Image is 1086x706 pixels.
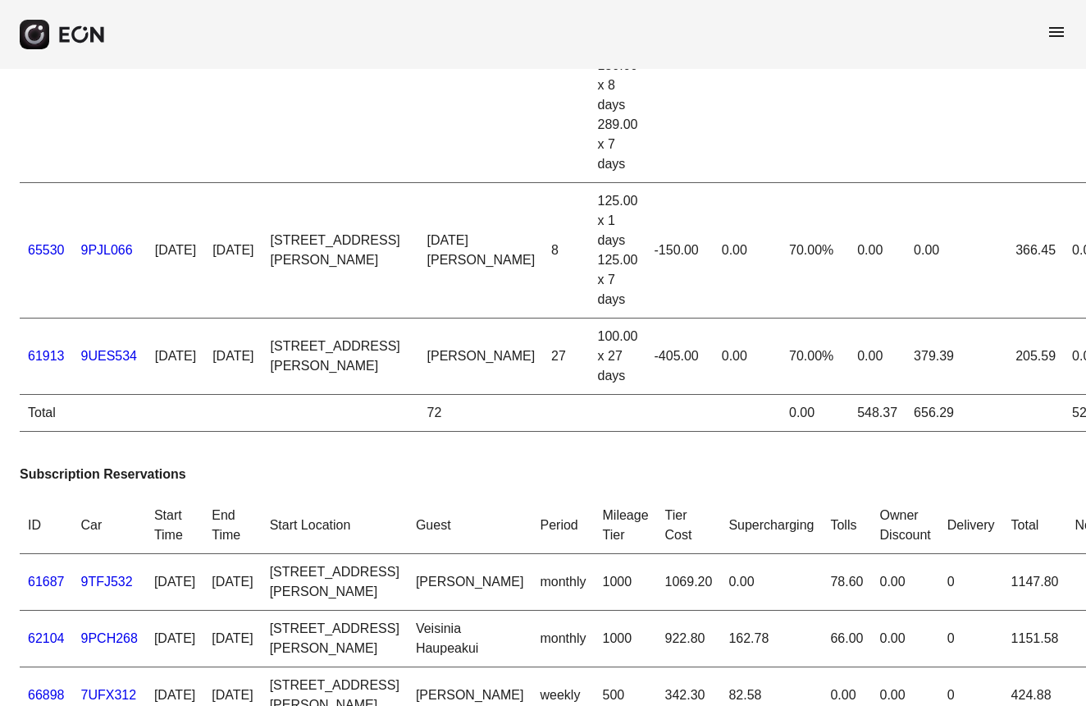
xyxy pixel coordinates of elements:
th: Car [73,497,146,554]
th: Delivery [939,497,1003,554]
a: 66898 [28,688,65,702]
th: End Time [203,497,261,554]
td: 1000 [595,611,657,667]
th: Tier Cost [657,497,721,554]
td: 0.00 [906,183,1007,319]
td: 0.00 [849,319,906,395]
h3: Subscription Reservations [20,465,1066,484]
td: 70.00% [781,183,849,319]
td: [DATE] [203,611,261,667]
td: 0.00 [872,554,939,611]
a: 61687 [28,575,65,589]
td: 70.00% [781,319,849,395]
td: 78.60 [822,554,871,611]
td: 205.59 [1007,319,1064,395]
td: Veisinia Haupeakui [408,611,532,667]
a: 9PCH268 [81,631,138,645]
a: 65530 [28,243,65,257]
td: 0 [939,554,1003,611]
th: Guest [408,497,532,554]
td: [STREET_ADDRESS][PERSON_NAME] [262,554,408,611]
th: Period [532,497,594,554]
th: Owner Discount [872,497,939,554]
td: 0 [939,611,1003,667]
td: [DATE][PERSON_NAME] [419,183,544,319]
th: Start Time [146,497,203,554]
td: [DATE] [146,611,203,667]
td: [DATE] [147,319,204,395]
td: 0.00 [720,554,822,611]
td: 656.29 [906,395,1007,432]
td: 1000 [595,554,657,611]
td: 366.45 [1007,183,1064,319]
a: 9UES534 [81,349,138,363]
td: 0.00 [849,183,906,319]
td: 27 [543,319,589,395]
td: [STREET_ADDRESS][PERSON_NAME] [262,611,408,667]
a: 9PJL066 [81,243,133,257]
a: 62104 [28,631,65,645]
td: 0.00 [781,395,849,432]
div: 150.00 x 8 days [598,56,638,115]
div: 125.00 x 1 days [598,191,638,250]
th: Total [1003,497,1067,554]
td: [DATE] [146,554,203,611]
td: 922.80 [657,611,721,667]
td: 0.00 [714,319,781,395]
td: 548.37 [849,395,906,432]
td: 1069.20 [657,554,721,611]
td: 0.00 [872,611,939,667]
td: 1147.80 [1003,554,1067,611]
a: 7UFX312 [81,688,137,702]
td: [PERSON_NAME] [419,319,544,395]
span: menu [1047,22,1066,42]
td: [PERSON_NAME] [408,554,532,611]
a: 61913 [28,349,65,363]
td: 162.78 [720,611,822,667]
td: 0.00 [714,183,781,319]
td: monthly [532,554,594,611]
td: [STREET_ADDRESS][PERSON_NAME] [262,319,419,395]
div: 289.00 x 7 days [598,115,638,174]
td: [STREET_ADDRESS][PERSON_NAME] [262,183,419,319]
a: 9TFJ532 [81,575,133,589]
div: 100.00 x 27 days [598,327,638,386]
td: Total [20,395,73,432]
th: Mileage Tier [595,497,657,554]
td: 1151.58 [1003,611,1067,667]
td: 72 [419,395,544,432]
td: 379.39 [906,319,1007,395]
th: Tolls [822,497,871,554]
th: Start Location [262,497,408,554]
th: ID [20,497,73,554]
td: -405.00 [646,319,714,395]
td: 66.00 [822,611,871,667]
div: 125.00 x 7 days [598,250,638,309]
td: [DATE] [204,183,262,319]
td: 8 [543,183,589,319]
td: [DATE] [147,183,204,319]
td: monthly [532,611,594,667]
td: -150.00 [646,183,714,319]
th: Supercharging [720,497,822,554]
td: [DATE] [203,554,261,611]
td: [DATE] [204,319,262,395]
